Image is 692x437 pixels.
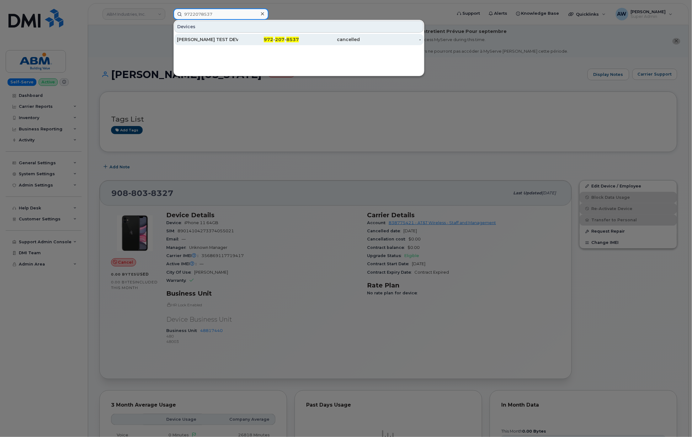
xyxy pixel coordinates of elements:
[299,36,360,43] div: cancelled
[238,36,299,43] div: - -
[286,37,299,42] span: 8537
[174,34,423,45] a: [PERSON_NAME] TEST DEVICE972-207-8537cancelled-
[177,36,238,43] div: [PERSON_NAME] TEST DEVICE
[264,37,273,42] span: 972
[360,36,421,43] div: -
[275,37,285,42] span: 207
[174,21,423,33] div: Devices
